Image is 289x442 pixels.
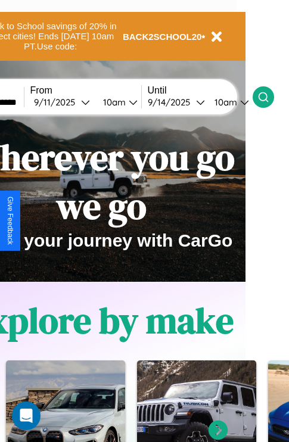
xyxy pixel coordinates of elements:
button: 9/11/2025 [30,96,94,108]
b: BACK2SCHOOL20 [123,32,202,42]
div: 10am [97,97,129,108]
label: From [30,85,141,96]
div: Give Feedback [6,197,14,245]
button: 10am [205,96,253,108]
div: 9 / 14 / 2025 [148,97,196,108]
div: 9 / 11 / 2025 [34,97,81,108]
div: Open Intercom Messenger [12,401,41,430]
div: 10am [209,97,240,108]
button: 10am [94,96,141,108]
label: Until [148,85,253,96]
